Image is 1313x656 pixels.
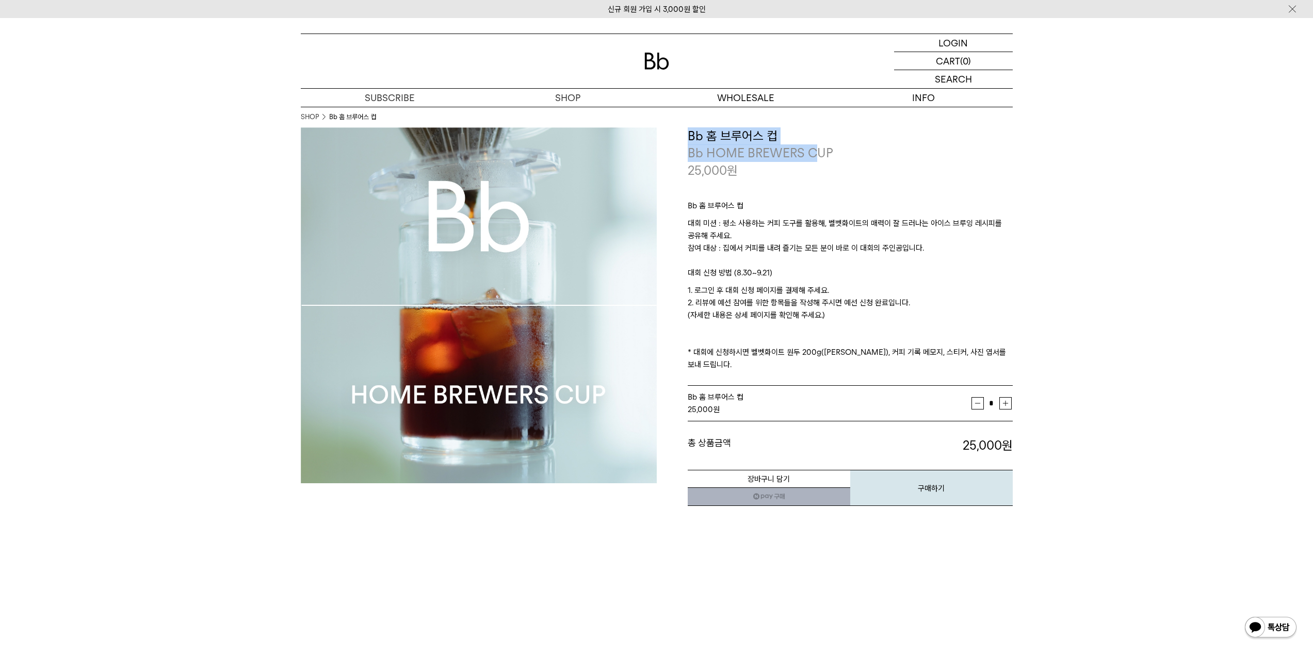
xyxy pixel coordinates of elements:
p: 25,000 [688,162,738,179]
span: 원 [727,163,738,178]
p: CART [936,52,960,70]
img: 카카오톡 채널 1:1 채팅 버튼 [1244,616,1298,641]
button: 감소 [971,397,984,409]
a: CART (0) [894,52,1013,70]
strong: 25,000 [688,405,713,414]
a: 신규 회원 가입 시 3,000원 할인 [608,5,706,14]
p: Bb HOME BREWERS CUP [688,144,1013,162]
p: INFO [835,89,1013,107]
a: SUBSCRIBE [301,89,479,107]
a: SHOP [301,112,319,122]
p: LOGIN [938,34,968,52]
strong: 25,000 [963,438,1013,453]
button: 증가 [999,397,1012,409]
img: 로고 [644,53,669,70]
p: 1. 로그인 후 대회 신청 페이지를 결제해 주세요. 2. 리뷰에 예선 참여를 위한 항목들을 작성해 주시면 예선 신청 완료입니다. (자세한 내용은 상세 페이지를 확인해 주세요.... [688,284,1013,371]
p: 대회 신청 방법 (8.30~9.21) [688,267,1013,284]
span: Bb 홈 브루어스 컵 [688,392,743,402]
a: SHOP [479,89,657,107]
p: (0) [960,52,971,70]
li: Bb 홈 브루어스 컵 [329,112,376,122]
img: Bb 홈 브루어스 컵 [301,127,657,483]
h3: Bb 홈 브루어스 컵 [688,127,1013,145]
p: Bb 홈 브루어스 컵 [688,200,1013,217]
dt: 총 상품금액 [688,437,850,454]
p: SEARCH [935,70,972,88]
button: 구매하기 [850,470,1013,506]
div: 원 [688,403,971,416]
p: WHOLESALE [657,89,835,107]
p: 대회 미션 : 평소 사용하는 커피 도구를 활용해, 벨벳화이트의 매력이 잘 드러나는 아이스 브루잉 레시피를 공유해 주세요. 참여 대상 : 집에서 커피를 내려 즐기는 모든 분이 ... [688,217,1013,267]
a: LOGIN [894,34,1013,52]
b: 원 [1002,438,1013,453]
a: 새창 [688,487,850,506]
button: 장바구니 담기 [688,470,850,488]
